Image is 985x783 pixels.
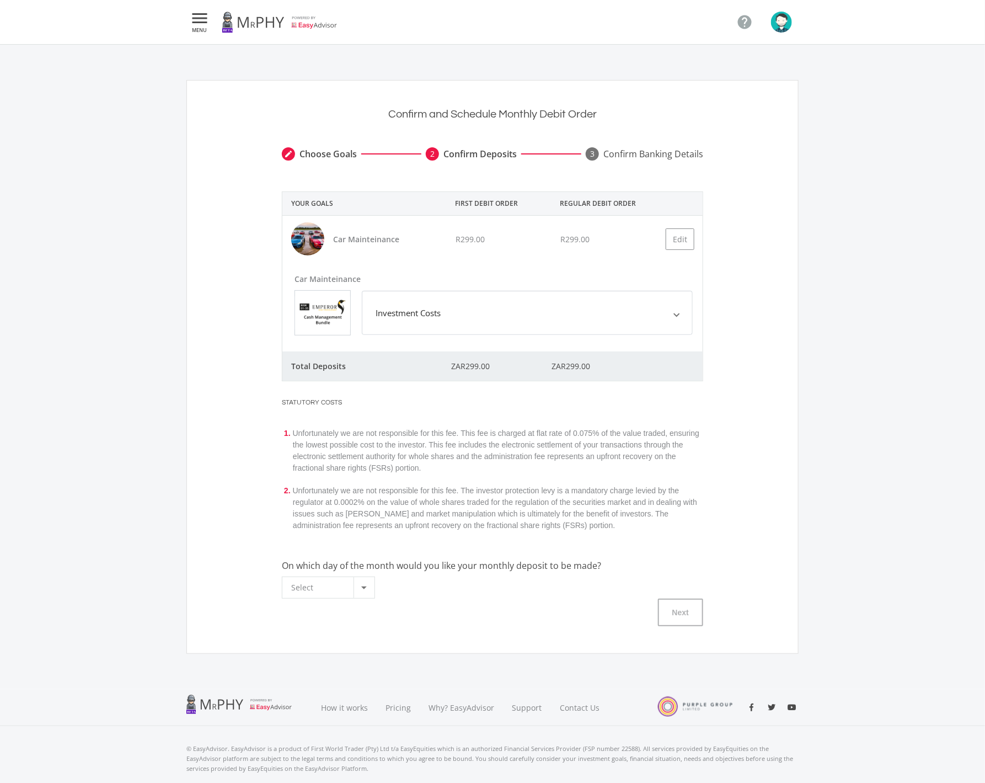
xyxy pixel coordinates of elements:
div: First Debit Order [446,192,552,215]
img: avatar.png [771,12,792,33]
span: MENU [190,28,210,33]
i:  [190,12,210,25]
div: Car Mainteinance [333,233,438,245]
li: Unfortunately we are not responsible for this fee. This fee is charged at flat rate of 0.075% of ... [293,428,703,474]
button:  MENU [186,11,213,33]
mat-icon: create [284,150,293,158]
div: Investment Costs [376,307,441,319]
label: On which day of the month would you like your monthly deposit to be made? [282,559,601,572]
h6: STATUTORY COSTS [282,399,703,407]
p: © EasyAdvisor. EasyAdvisor is a product of First World Trader (Pty) Ltd t/a EasyEquities which is... [186,744,799,774]
a: Support [503,689,551,726]
span: Select [291,582,313,593]
div: Regular Debit Order [552,192,657,215]
div: R299.00 [552,216,657,262]
div: Confirm Deposits [443,147,517,161]
li: Unfortunately we are not responsible for this fee. The investor protection levy is a mandatory ch... [293,485,703,531]
div: Car Mainteinance [282,268,361,285]
a: Contact Us [551,689,609,726]
i:  [736,14,753,30]
strong: Total Deposits [291,360,346,372]
span: 3 [590,149,595,159]
div: Confirm Banking Details [603,147,703,161]
a: Pricing [377,689,420,726]
div: Your Goals [282,192,446,215]
div: Choose Goals [299,147,357,161]
div: ZAR299.00 [442,351,543,381]
a:  [732,9,757,35]
div: R299.00 [447,216,552,262]
span: 2 [430,149,435,159]
a: How it works [312,689,377,726]
h2: Confirm and Schedule Monthly Debit Order [269,108,716,121]
div: ZAR299.00 [543,351,703,381]
mat-expansion-panel-header: Investment Costs [362,291,693,335]
button: Next [658,599,703,626]
button: Edit [666,228,694,250]
a: Why? EasyAdvisor [420,689,503,726]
